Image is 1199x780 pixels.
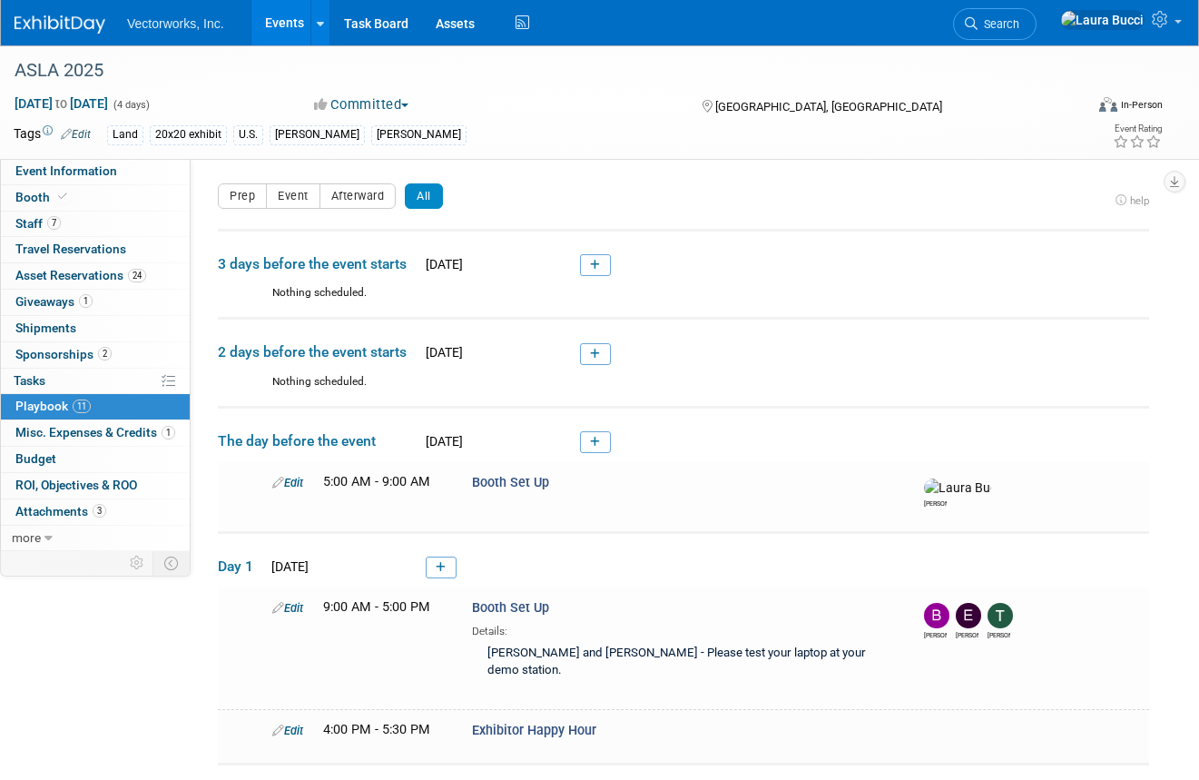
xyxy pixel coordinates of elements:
[272,601,303,615] a: Edit
[15,15,105,34] img: ExhibitDay
[122,551,153,575] td: Personalize Event Tab Strip
[1,263,190,289] a: Asset Reservations24
[1120,98,1163,112] div: In-Person
[272,476,303,489] a: Edit
[371,125,467,144] div: [PERSON_NAME]
[1099,97,1117,112] img: Format-Inperson.png
[1,290,190,315] a: Giveaways1
[1060,10,1145,30] img: Laura Bucci
[924,603,949,628] img: Bryan Goff
[218,374,1149,406] div: Nothing scheduled.
[218,342,418,362] span: 2 days before the event starts
[1,447,190,472] a: Budget
[218,254,418,274] span: 3 days before the event starts
[107,125,143,144] div: Land
[93,504,106,518] span: 3
[988,603,1013,628] img: Tony Kostreski
[319,183,397,209] button: Afterward
[218,183,267,209] button: Prep
[924,628,947,640] div: Bryan Goff
[1,159,190,184] a: Event Information
[218,285,1149,317] div: Nothing scheduled.
[15,190,71,204] span: Booth
[323,474,430,489] span: 5:00 AM - 9:00 AM
[978,17,1019,31] span: Search
[15,294,93,309] span: Giveaways
[472,618,892,639] div: Details:
[15,163,117,178] span: Event Information
[1,237,190,262] a: Travel Reservations
[162,426,175,439] span: 1
[472,639,892,686] div: [PERSON_NAME] and [PERSON_NAME] - Please test your laptop at your demo station.
[15,347,112,361] span: Sponsorships
[1113,124,1162,133] div: Event Rating
[112,99,150,111] span: (4 days)
[270,125,365,144] div: [PERSON_NAME]
[218,557,263,577] span: Day 1
[405,183,443,209] button: All
[1,499,190,525] a: Attachments3
[988,628,1010,640] div: Tony Kostreski
[1,342,190,368] a: Sponsorships2
[58,192,67,202] i: Booth reservation complete
[308,95,416,114] button: Committed
[472,723,596,738] span: Exhibitor Happy Hour
[15,268,146,282] span: Asset Reservations
[1130,194,1149,207] span: help
[272,724,303,737] a: Edit
[956,603,981,628] img: Eric Gilbey
[266,559,309,574] span: [DATE]
[1,420,190,446] a: Misc. Expenses & Credits1
[715,100,942,114] span: [GEOGRAPHIC_DATA], [GEOGRAPHIC_DATA]
[53,96,70,111] span: to
[1,316,190,341] a: Shipments
[14,95,109,112] span: [DATE] [DATE]
[14,373,45,388] span: Tasks
[79,294,93,308] span: 1
[953,8,1037,40] a: Search
[153,551,191,575] td: Toggle Event Tabs
[15,478,137,492] span: ROI, Objectives & ROO
[127,16,224,31] span: Vectorworks, Inc.
[1,185,190,211] a: Booth
[15,216,61,231] span: Staff
[15,425,175,439] span: Misc. Expenses & Credits
[924,497,947,508] div: Laura Bucci
[956,628,978,640] div: Eric Gilbey
[12,530,41,545] span: more
[1,394,190,420] a: Playbook11
[15,451,56,466] span: Budget
[61,128,91,141] a: Edit
[472,600,549,616] span: Booth Set Up
[1,369,190,394] a: Tasks
[8,54,1065,87] div: ASLA 2025
[420,257,463,272] span: [DATE]
[73,400,91,413] span: 11
[924,479,991,497] img: Laura Bucci
[150,125,227,144] div: 20x20 exhibit
[15,321,76,335] span: Shipments
[472,475,549,490] span: Booth Set Up
[14,124,91,145] td: Tags
[1,212,190,237] a: Staff7
[47,216,61,230] span: 7
[266,183,320,209] button: Event
[233,125,263,144] div: U.S.
[15,504,106,518] span: Attachments
[323,722,430,737] span: 4:00 PM - 5:30 PM
[1,526,190,551] a: more
[994,94,1163,122] div: Event Format
[15,242,126,256] span: Travel Reservations
[98,347,112,360] span: 2
[420,434,463,449] span: [DATE]
[1,473,190,499] a: ROI, Objectives & ROO
[128,269,146,282] span: 24
[218,431,418,451] span: The day before the event
[420,345,463,360] span: [DATE]
[323,599,430,615] span: 9:00 AM - 5:00 PM
[15,399,91,413] span: Playbook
